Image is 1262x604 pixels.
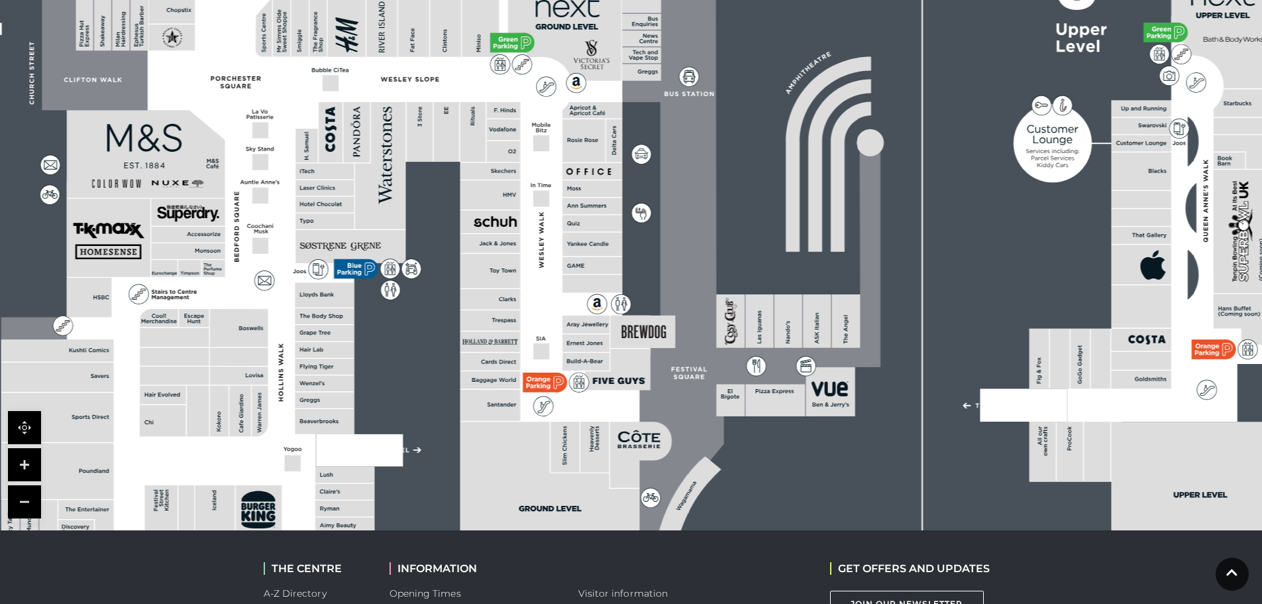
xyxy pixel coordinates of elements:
h2: THE CENTRE [264,562,370,575]
h2: INFORMATION [390,562,558,575]
a: Opening Times [390,587,461,599]
a: Visitor information [578,587,668,599]
h2: GET OFFERS AND UPDATES [830,562,990,575]
a: A-Z Directory [264,587,327,599]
